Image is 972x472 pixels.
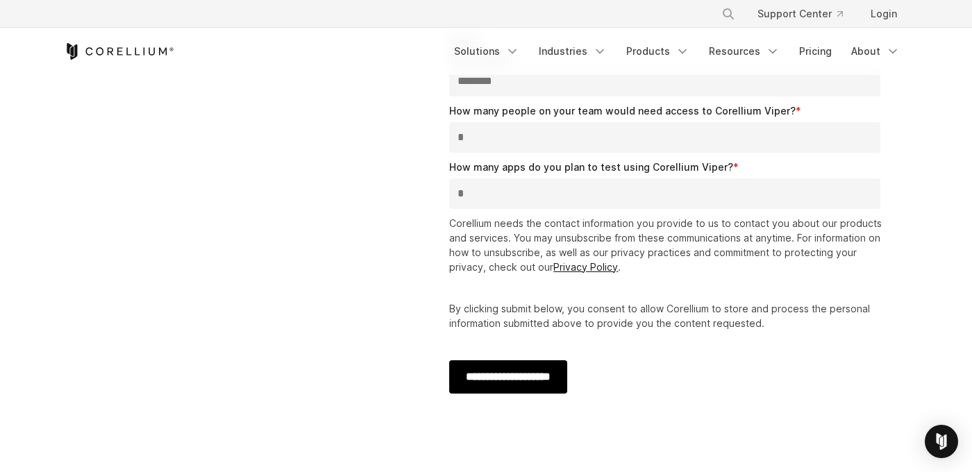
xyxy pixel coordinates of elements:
[791,39,840,64] a: Pricing
[553,261,618,273] a: Privacy Policy
[446,39,528,64] a: Solutions
[705,1,908,26] div: Navigation Menu
[925,425,958,458] div: Open Intercom Messenger
[64,43,174,60] a: Corellium Home
[449,161,733,173] span: How many apps do you plan to test using Corellium Viper?
[618,39,698,64] a: Products
[530,39,615,64] a: Industries
[449,105,796,117] span: How many people on your team would need access to Corellium Viper?
[449,301,886,330] p: By clicking submit below, you consent to allow Corellium to store and process the personal inform...
[446,39,908,64] div: Navigation Menu
[701,39,788,64] a: Resources
[716,1,741,26] button: Search
[843,39,908,64] a: About
[449,216,886,274] p: Corellium needs the contact information you provide to us to contact you about our products and s...
[860,1,908,26] a: Login
[746,1,854,26] a: Support Center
